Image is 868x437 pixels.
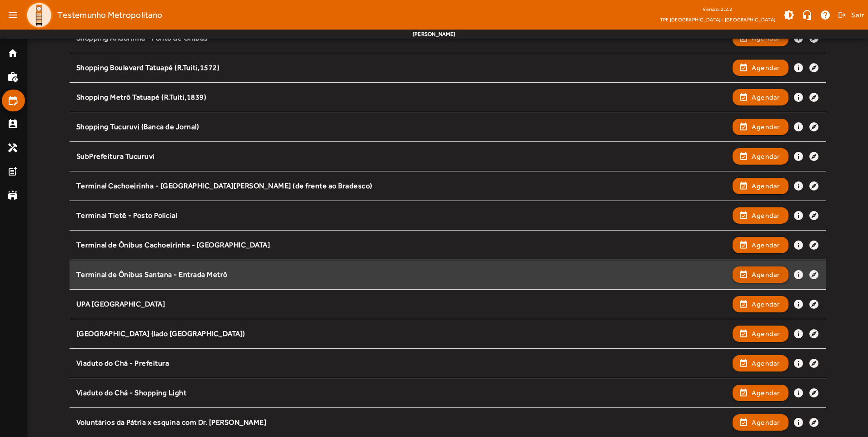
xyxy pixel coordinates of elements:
[76,359,728,368] div: Viaduto do Chá - Prefeitura
[793,269,804,280] mat-icon: info
[76,241,728,250] div: Terminal de Ônibus Cachoeirinha - [GEOGRAPHIC_DATA]
[793,358,804,369] mat-icon: info
[76,181,728,191] div: Terminal Cachoeirinha - [GEOGRAPHIC_DATA][PERSON_NAME] (de frente ao Bradesco)
[733,296,788,312] button: Agendar
[7,166,18,177] mat-icon: post_add
[733,237,788,253] button: Agendar
[7,48,18,59] mat-icon: home
[793,417,804,428] mat-icon: info
[7,95,18,106] mat-icon: edit_calendar
[752,121,780,132] span: Agendar
[733,60,788,76] button: Agendar
[76,211,728,221] div: Terminal Tietê - Posto Policial
[76,152,728,161] div: SubPrefeitura Tucuruvi
[7,190,18,201] mat-icon: stadium
[660,4,775,15] div: Versão: 2.2.2
[808,240,819,251] mat-icon: explore
[752,240,780,251] span: Agendar
[793,181,804,191] mat-icon: info
[808,62,819,73] mat-icon: explore
[808,387,819,398] mat-icon: explore
[808,417,819,428] mat-icon: explore
[793,328,804,339] mat-icon: info
[733,148,788,165] button: Agendar
[7,119,18,130] mat-icon: perm_contact_calendar
[793,151,804,162] mat-icon: info
[76,418,728,427] div: Voluntários da Pátria x esquina com Dr. [PERSON_NAME]
[660,15,775,24] span: TPE [GEOGRAPHIC_DATA] - [GEOGRAPHIC_DATA]
[793,121,804,132] mat-icon: info
[752,299,780,310] span: Agendar
[76,329,728,339] div: [GEOGRAPHIC_DATA] (lado [GEOGRAPHIC_DATA])
[808,299,819,310] mat-icon: explore
[837,8,864,22] button: Sair
[752,92,780,103] span: Agendar
[808,210,819,221] mat-icon: explore
[752,151,780,162] span: Agendar
[793,387,804,398] mat-icon: info
[76,388,728,398] div: Viaduto do Chá - Shopping Light
[7,71,18,82] mat-icon: work_history
[752,387,780,398] span: Agendar
[76,93,728,102] div: Shopping Metrô Tatuapé (R.Tuiti,1839)
[808,121,819,132] mat-icon: explore
[793,62,804,73] mat-icon: info
[76,122,728,132] div: Shopping Tucuruvi (Banca de Jornal)
[57,8,162,22] span: Testemunho Metropolitano
[752,417,780,428] span: Agendar
[808,181,819,191] mat-icon: explore
[808,92,819,103] mat-icon: explore
[733,119,788,135] button: Agendar
[793,210,804,221] mat-icon: info
[808,269,819,280] mat-icon: explore
[4,6,22,24] mat-icon: menu
[793,92,804,103] mat-icon: info
[752,210,780,221] span: Agendar
[808,328,819,339] mat-icon: explore
[851,8,864,22] span: Sair
[7,142,18,153] mat-icon: handyman
[76,270,728,280] div: Terminal de Ônibus Santana - Entrada Metrô
[752,328,780,339] span: Agendar
[733,414,788,431] button: Agendar
[793,299,804,310] mat-icon: info
[22,1,162,29] a: Testemunho Metropolitano
[733,89,788,105] button: Agendar
[752,181,780,191] span: Agendar
[752,358,780,369] span: Agendar
[808,358,819,369] mat-icon: explore
[793,240,804,251] mat-icon: info
[808,151,819,162] mat-icon: explore
[752,62,780,73] span: Agendar
[733,326,788,342] button: Agendar
[25,1,53,29] img: Logo TPE
[76,300,728,309] div: UPA [GEOGRAPHIC_DATA]
[733,207,788,224] button: Agendar
[733,385,788,401] button: Agendar
[733,355,788,372] button: Agendar
[76,63,728,73] div: Shopping Boulevard Tatuapé (R.Tuiti,1572)
[752,269,780,280] span: Agendar
[733,178,788,194] button: Agendar
[733,266,788,283] button: Agendar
